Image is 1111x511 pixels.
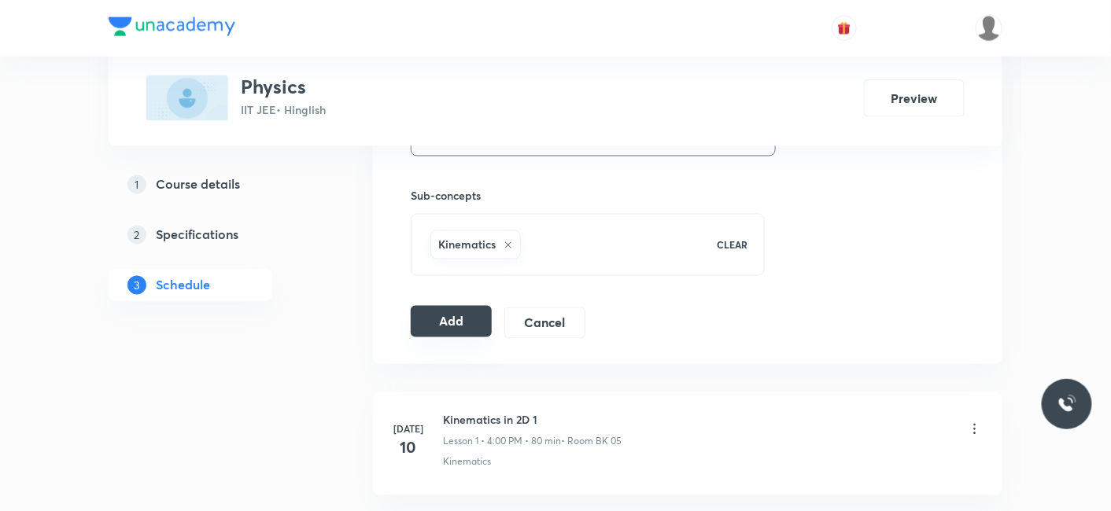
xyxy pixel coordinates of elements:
[156,175,240,194] h5: Course details
[561,435,622,449] p: • Room BK 05
[443,435,561,449] p: Lesson 1 • 4:00 PM • 80 min
[504,307,585,339] button: Cancel
[109,17,235,36] img: Company Logo
[146,75,228,121] img: FFFCCA39-DCEE-45DA-9882-3993AF06D53E_plus.png
[443,412,622,428] h6: Kinematics in 2D 1
[976,15,1002,42] img: Mukesh Gupta
[393,422,424,436] h6: [DATE]
[156,276,210,295] h5: Schedule
[438,237,496,253] h6: Kinematics
[411,188,765,204] h6: Sub-concepts
[443,455,491,469] p: Kinematics
[127,276,146,295] p: 3
[241,75,326,98] h3: Physics
[393,436,424,460] h4: 10
[156,226,238,244] h5: Specifications
[411,306,492,337] button: Add
[109,169,323,200] a: 1Course details
[832,16,857,41] button: avatar
[837,21,851,35] img: avatar
[127,175,146,194] p: 1
[127,226,146,244] p: 2
[718,238,748,252] p: CLEAR
[109,17,235,40] a: Company Logo
[864,79,965,117] button: Preview
[241,101,326,118] p: IIT JEE • Hinglish
[109,219,323,251] a: 2Specifications
[1057,395,1076,414] img: ttu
